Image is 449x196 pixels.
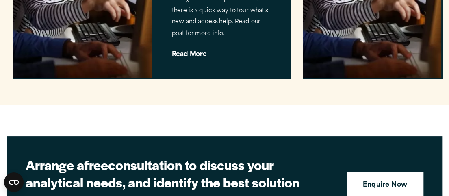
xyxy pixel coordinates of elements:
span: Read More [171,45,270,58]
strong: free [84,155,108,174]
button: Open CMP widget [4,172,24,192]
strong: Enquire Now [363,180,407,191]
